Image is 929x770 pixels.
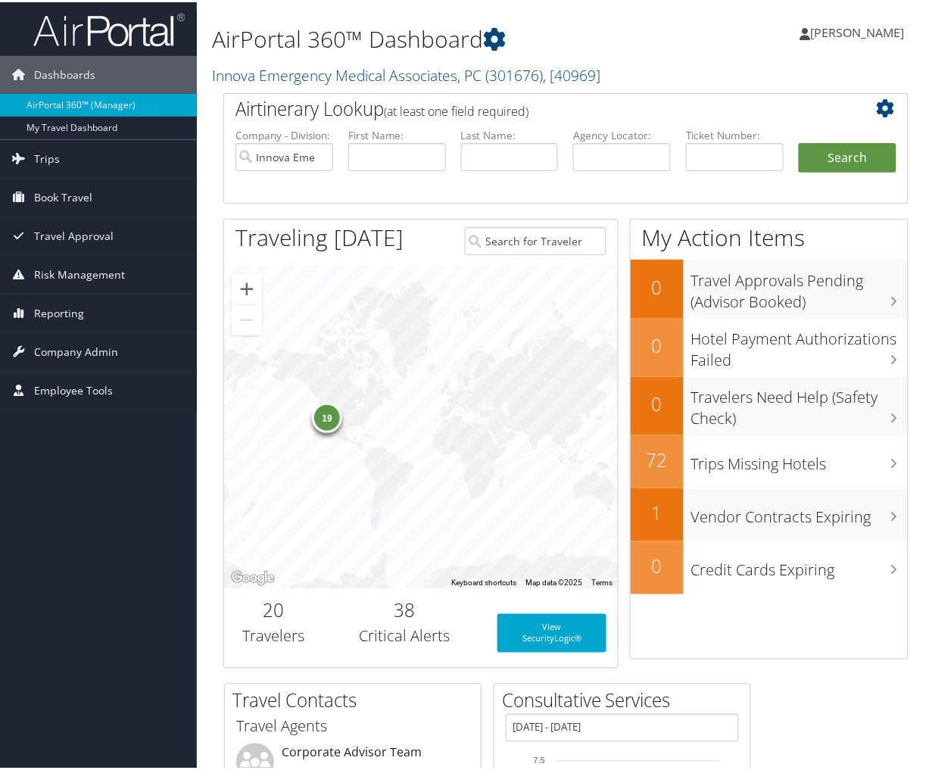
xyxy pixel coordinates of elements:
[228,566,278,586] img: Google
[691,260,908,310] h3: Travel Approvals Pending (Advisor Booked)
[34,215,114,253] span: Travel Approval
[34,254,125,291] span: Risk Management
[236,714,469,735] h3: Travel Agents
[534,754,545,763] tspan: 7.5
[232,272,262,302] button: Zoom in
[232,303,262,333] button: Zoom out
[691,497,908,525] h3: Vendor Contracts Expiring
[799,141,896,171] button: Search
[631,389,684,415] h2: 0
[452,575,517,586] button: Keyboard shortcuts
[631,498,684,524] h2: 1
[631,551,684,577] h2: 0
[691,444,908,472] h3: Trips Missing Hotels
[631,273,684,298] h2: 0
[691,377,908,427] h3: Travelers Need Help (Safety Check)
[34,292,84,330] span: Reporting
[631,375,908,433] a: 0Travelers Need Help (Safety Check)
[235,94,840,120] h2: Airtinerary Lookup
[212,63,600,83] a: Innova Emergency Medical Associates, PC
[631,220,908,251] h1: My Action Items
[631,331,684,357] h2: 0
[348,126,446,141] label: First Name:
[497,612,606,650] a: View SecurityLogic®
[312,401,342,431] div: 19
[631,539,908,592] a: 0Credit Cards Expiring
[232,686,481,712] h2: Travel Contacts
[228,566,278,586] a: Open this area in Google Maps (opens a new window)
[461,126,559,141] label: Last Name:
[334,624,475,645] h3: Critical Alerts
[691,550,908,578] h3: Credit Cards Expiring
[485,63,543,83] span: ( 301676 )
[465,225,606,253] input: Search for Traveler
[686,126,784,141] label: Ticket Number:
[543,63,600,83] span: , [ 40969 ]
[800,8,920,53] a: [PERSON_NAME]
[592,576,613,585] a: Terms (opens in new tab)
[384,101,528,117] span: (at least one field required)
[502,686,750,712] h2: Consultative Services
[235,126,333,141] label: Company - Division:
[691,319,908,369] h3: Hotel Payment Authorizations Failed
[212,21,684,53] h1: AirPortal 360™ Dashboard
[631,433,908,486] a: 72Trips Missing Hotels
[631,257,908,316] a: 0Travel Approvals Pending (Advisor Booked)
[573,126,671,141] label: Agency Locator:
[526,576,583,585] span: Map data ©2025
[235,220,404,251] h1: Traveling [DATE]
[34,54,95,92] span: Dashboards
[34,138,60,176] span: Trips
[34,176,92,214] span: Book Travel
[631,316,908,375] a: 0Hotel Payment Authorizations Failed
[33,10,185,45] img: airportal-logo.png
[811,22,905,39] span: [PERSON_NAME]
[235,596,311,622] h2: 20
[631,445,684,471] h2: 72
[34,369,113,407] span: Employee Tools
[631,486,908,539] a: 1Vendor Contracts Expiring
[34,331,118,369] span: Company Admin
[235,624,311,645] h3: Travelers
[334,596,475,622] h2: 38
